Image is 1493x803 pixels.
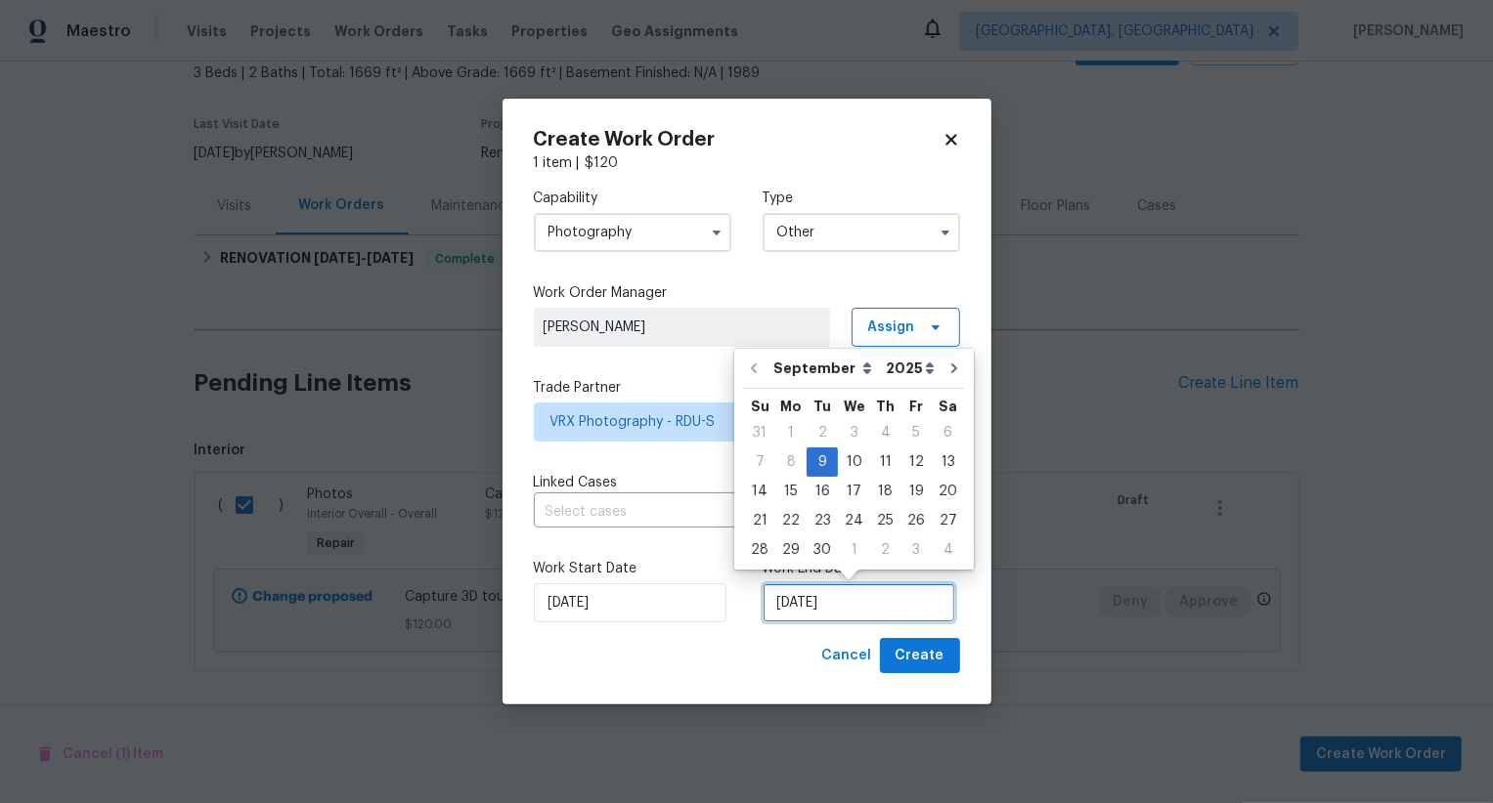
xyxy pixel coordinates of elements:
div: 8 [775,448,807,476]
div: 1 [775,419,807,446]
div: 5 [900,419,932,446]
button: Show options [705,221,728,244]
div: 2 [807,419,838,446]
div: 3 [900,536,932,564]
div: 17 [838,478,870,505]
div: Sat Sep 13 2025 [932,447,964,477]
label: Capability [534,189,731,208]
div: 30 [807,536,838,564]
div: 4 [932,536,964,564]
div: 19 [900,478,932,505]
button: Go to next month [940,349,969,388]
span: VRX Photography - RDU-S [550,412,915,432]
div: Sun Sep 14 2025 [744,477,775,506]
div: 9 [807,448,838,476]
div: 29 [775,536,807,564]
div: Tue Sep 02 2025 [807,418,838,447]
div: 28 [744,536,775,564]
div: Sat Sep 20 2025 [932,477,964,506]
span: Linked Cases [534,473,618,492]
div: 31 [744,419,775,446]
div: 24 [838,507,870,534]
select: Year [881,354,940,383]
input: Select cases [534,497,905,528]
span: Cancel [822,644,872,668]
div: 13 [932,448,964,476]
div: Sat Sep 06 2025 [932,418,964,447]
input: M/D/YYYY [534,583,726,622]
input: Select... [534,213,731,252]
div: Thu Sep 25 2025 [870,506,900,535]
span: Assign [868,317,915,337]
div: Fri Oct 03 2025 [900,535,932,565]
div: Tue Sep 09 2025 [807,447,838,477]
select: Month [768,354,881,383]
label: Work Order Manager [534,283,960,303]
div: 1 item | [534,153,960,173]
div: 18 [870,478,900,505]
abbr: Friday [909,400,923,413]
div: 20 [932,478,964,505]
div: Wed Sep 03 2025 [838,418,870,447]
input: Select... [763,213,960,252]
div: 16 [807,478,838,505]
div: Wed Sep 17 2025 [838,477,870,506]
abbr: Thursday [876,400,895,413]
div: Sun Sep 07 2025 [744,447,775,477]
div: Wed Sep 24 2025 [838,506,870,535]
div: Tue Sep 16 2025 [807,477,838,506]
div: 6 [932,419,964,446]
button: Show options [934,221,957,244]
div: Sat Oct 04 2025 [932,535,964,565]
div: 3 [838,419,870,446]
div: Thu Oct 02 2025 [870,535,900,565]
div: 15 [775,478,807,505]
abbr: Monday [780,400,802,413]
div: Thu Sep 11 2025 [870,447,900,477]
div: Sun Sep 28 2025 [744,535,775,565]
div: Mon Sep 15 2025 [775,477,807,506]
div: Mon Sep 01 2025 [775,418,807,447]
abbr: Tuesday [813,400,831,413]
div: Fri Sep 26 2025 [900,506,932,535]
div: 11 [870,448,900,476]
label: Work Start Date [534,559,731,578]
button: Create [880,638,960,674]
abbr: Saturday [939,400,957,413]
span: [PERSON_NAME] [544,317,820,337]
div: 23 [807,507,838,534]
div: Thu Sep 18 2025 [870,477,900,506]
div: 2 [870,536,900,564]
div: 21 [744,507,775,534]
span: Create [896,644,944,668]
div: 10 [838,448,870,476]
div: Tue Sep 23 2025 [807,506,838,535]
label: Trade Partner [534,378,960,398]
div: Thu Sep 04 2025 [870,418,900,447]
label: Type [763,189,960,208]
div: Mon Sep 08 2025 [775,447,807,477]
div: 27 [932,507,964,534]
div: 7 [744,448,775,476]
div: Tue Sep 30 2025 [807,535,838,565]
button: Go to previous month [739,349,768,388]
button: Cancel [814,638,880,674]
div: Sun Sep 21 2025 [744,506,775,535]
div: 25 [870,507,900,534]
div: Wed Oct 01 2025 [838,535,870,565]
h2: Create Work Order [534,130,943,149]
div: Mon Sep 22 2025 [775,506,807,535]
div: 14 [744,478,775,505]
abbr: Sunday [751,400,769,413]
div: Sat Sep 27 2025 [932,506,964,535]
div: Mon Sep 29 2025 [775,535,807,565]
div: 4 [870,419,900,446]
div: Fri Sep 12 2025 [900,447,932,477]
div: Fri Sep 19 2025 [900,477,932,506]
span: $ 120 [586,156,619,170]
div: 12 [900,448,932,476]
div: 22 [775,507,807,534]
div: 1 [838,536,870,564]
abbr: Wednesday [844,400,865,413]
input: M/D/YYYY [763,583,955,622]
